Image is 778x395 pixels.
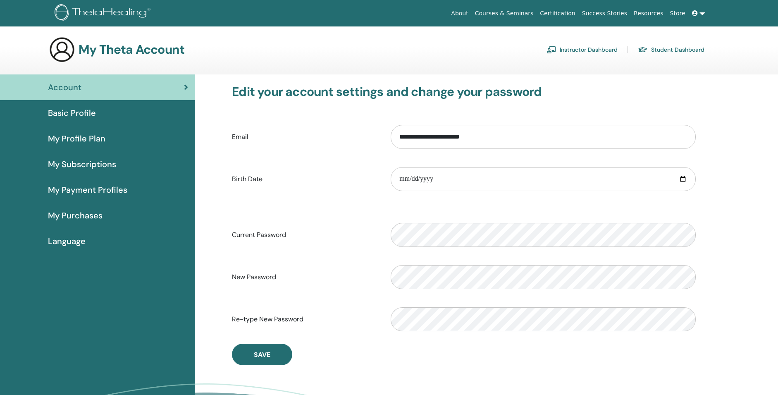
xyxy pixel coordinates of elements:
img: logo.png [55,4,153,23]
span: Basic Profile [48,107,96,119]
span: My Payment Profiles [48,184,127,196]
label: Birth Date [226,171,384,187]
span: My Purchases [48,209,103,222]
img: generic-user-icon.jpg [49,36,75,63]
h3: My Theta Account [79,42,184,57]
h3: Edit your account settings and change your password [232,84,696,99]
a: Student Dashboard [638,43,704,56]
label: New Password [226,269,384,285]
label: Re-type New Password [226,311,384,327]
img: chalkboard-teacher.svg [547,46,556,53]
a: Instructor Dashboard [547,43,618,56]
span: My Profile Plan [48,132,105,145]
button: Save [232,344,292,365]
span: Account [48,81,81,93]
a: Certification [537,6,578,21]
img: graduation-cap.svg [638,46,648,53]
span: Language [48,235,86,247]
label: Current Password [226,227,384,243]
span: Save [254,350,270,359]
a: Store [667,6,689,21]
label: Email [226,129,384,145]
a: Success Stories [579,6,630,21]
span: My Subscriptions [48,158,116,170]
a: About [448,6,471,21]
a: Courses & Seminars [472,6,537,21]
a: Resources [630,6,667,21]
